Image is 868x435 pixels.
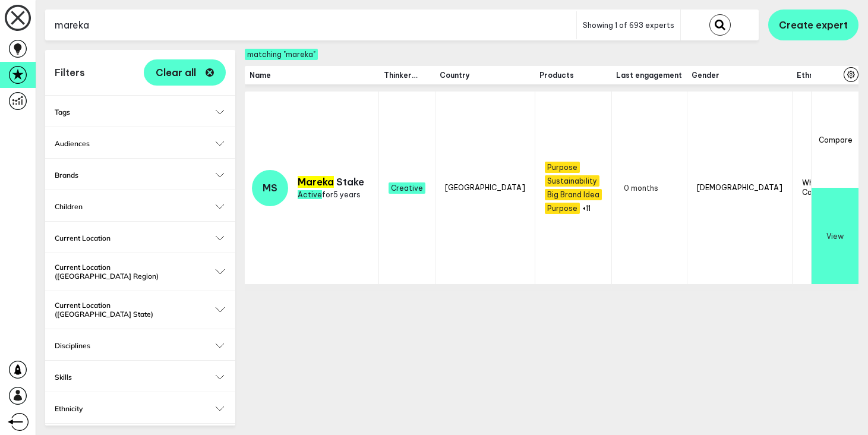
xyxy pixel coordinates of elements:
[384,71,430,80] span: Thinker type
[55,171,226,179] button: Brands
[812,188,858,284] button: View
[298,176,364,188] p: Stake
[55,108,226,116] button: Tags
[55,341,226,350] button: Disciplines
[545,203,580,214] span: Purpose
[539,71,607,80] span: Products
[45,11,576,40] input: Search for name, tags and keywords here...
[697,183,782,192] span: [DEMOGRAPHIC_DATA]
[692,71,787,80] span: Gender
[779,19,848,31] span: Create expert
[616,71,682,80] span: Last engagement
[250,71,374,80] span: Name
[298,190,361,199] span: for 5 years
[298,190,322,199] span: Active
[545,189,602,200] span: Big Brand Idea
[55,67,85,78] h1: Filters
[144,59,226,86] button: Clear all
[768,10,858,40] button: Create expert
[545,175,599,187] span: Sustainability
[55,404,226,413] button: Ethnicity
[621,181,661,195] span: 0 months
[802,178,841,197] span: White or Caucasian
[440,71,530,80] span: Country
[55,263,226,280] button: Current Location ([GEOGRAPHIC_DATA] Region)
[55,234,226,242] button: Current Location
[545,162,580,173] span: Purpose
[55,202,226,211] button: Children
[156,68,196,77] span: Clear all
[583,21,674,30] span: Showing 1 of 693 experts
[812,92,858,188] button: Compare
[298,176,334,188] mark: Mareka
[263,182,277,194] span: MS
[797,71,845,80] span: Ethnicity
[389,182,425,194] span: Creative
[55,139,226,148] button: Audiences
[582,204,591,213] button: +11
[55,301,226,319] button: Current Location ([GEOGRAPHIC_DATA] State)
[55,373,226,382] button: Skills
[245,49,318,60] span: matching "mareka"
[445,183,525,192] span: [GEOGRAPHIC_DATA]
